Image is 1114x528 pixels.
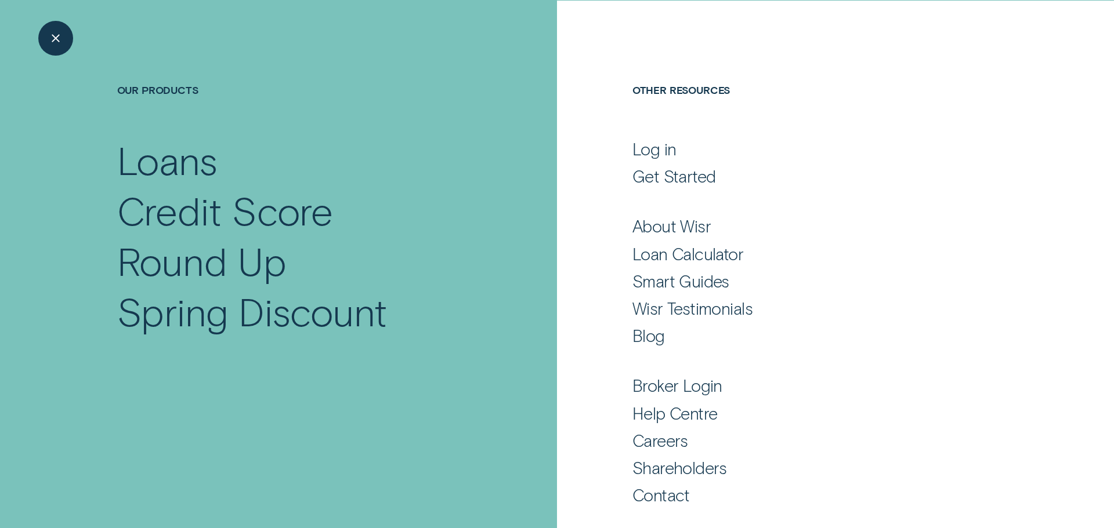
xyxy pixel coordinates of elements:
div: Get Started [632,166,716,187]
div: About Wisr [632,216,711,236]
a: Help Centre [632,403,996,424]
a: Broker Login [632,375,996,396]
a: Get Started [632,166,996,187]
div: Contact [632,485,690,505]
div: Credit Score [117,185,334,236]
a: Shareholders [632,457,996,478]
a: Round Up [117,236,476,286]
a: Blog [632,325,996,346]
a: Wisr Testimonials [632,298,996,319]
div: Help Centre [632,403,718,424]
a: Careers [632,430,996,451]
h4: Our Products [117,83,476,135]
a: Loans [117,135,476,185]
a: Contact [632,485,996,505]
div: Shareholders [632,457,727,478]
button: Close Menu [38,21,73,56]
h4: Other Resources [632,83,996,136]
div: Round Up [117,236,287,286]
div: Blog [632,325,665,346]
div: Log in [632,139,677,159]
div: Careers [632,430,688,451]
div: Broker Login [632,375,722,396]
div: Wisr Testimonials [632,298,753,319]
a: Spring Discount [117,286,476,337]
a: Log in [632,139,996,159]
a: About Wisr [632,216,996,236]
div: Spring Discount [117,286,387,337]
a: Smart Guides [632,271,996,292]
div: Smart Guides [632,271,729,292]
a: Credit Score [117,185,476,236]
a: Loan Calculator [632,243,996,264]
div: Loans [117,135,218,185]
div: Loan Calculator [632,243,743,264]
